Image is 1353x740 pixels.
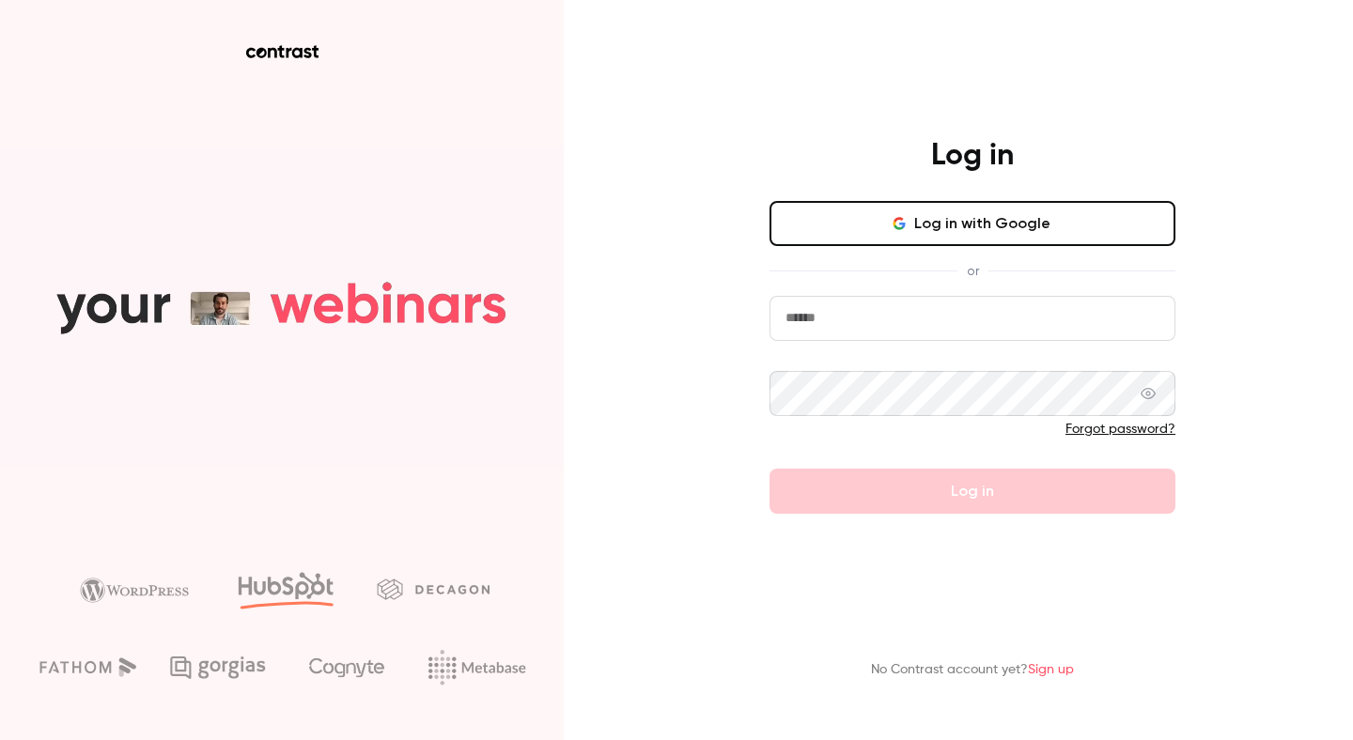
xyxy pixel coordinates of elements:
[931,137,1014,175] h4: Log in
[1028,663,1074,676] a: Sign up
[1065,423,1175,436] a: Forgot password?
[871,660,1074,680] p: No Contrast account yet?
[770,201,1175,246] button: Log in with Google
[377,578,490,599] img: decagon
[957,261,988,281] span: or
